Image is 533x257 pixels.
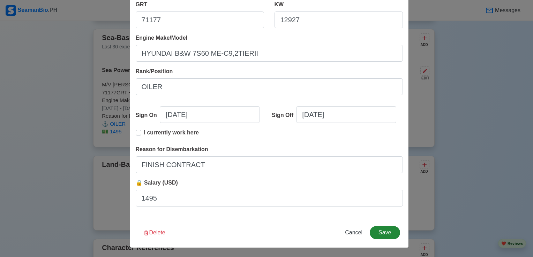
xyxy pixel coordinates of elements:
span: 🔒 Salary (USD) [136,180,178,186]
button: Save [370,226,400,239]
span: Cancel [345,229,362,235]
span: Reason for Disembarkation [136,146,208,152]
input: Ex. Man B&W MC [136,45,403,62]
span: Engine Make/Model [136,35,187,41]
p: I currently work here [144,128,199,137]
input: Your reason for disembarkation... [136,156,403,173]
input: 33922 [136,11,264,28]
div: Sign Off [272,111,296,119]
span: KW [275,1,284,7]
input: 8000 [275,11,403,28]
input: Ex: Third Officer or 3/OFF [136,78,403,95]
button: Cancel [340,226,367,239]
div: Sign On [136,111,160,119]
span: Rank/Position [136,68,173,74]
button: Delete [138,226,170,239]
span: GRT [136,1,148,7]
input: ex. 2500 [136,190,403,207]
